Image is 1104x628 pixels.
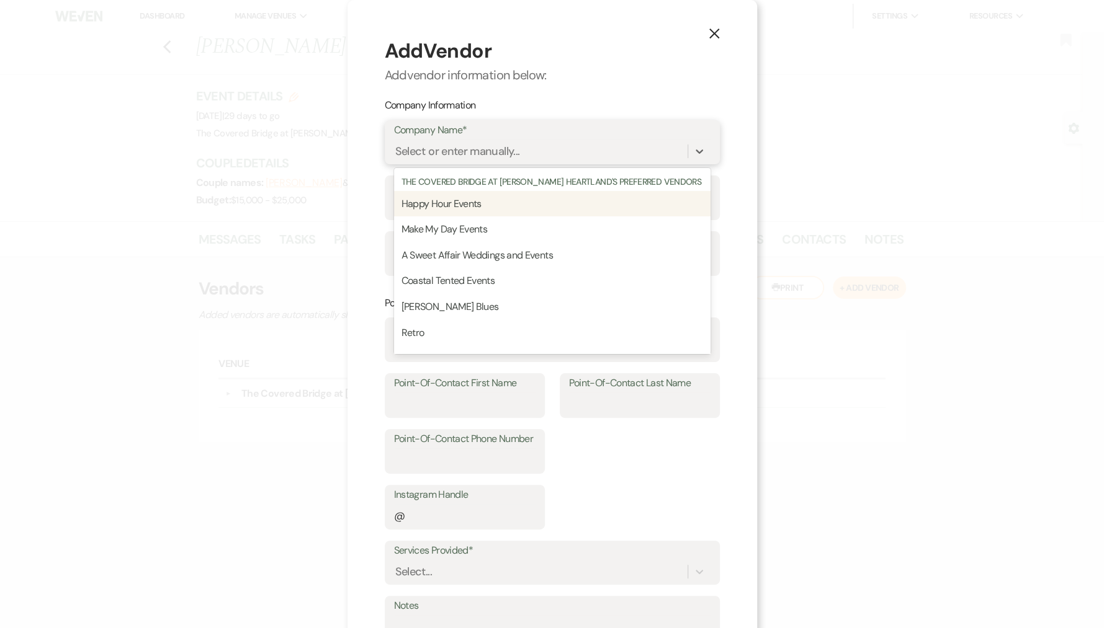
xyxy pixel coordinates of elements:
[402,274,495,287] span: Coastal Tented Events
[402,223,487,236] span: Make My Day Events
[395,143,520,160] div: Select or enter manually...
[385,296,720,310] h3: Point-of-Contact Information
[394,430,536,448] label: Point-Of-Contact Phone Number
[394,597,711,615] label: Notes
[394,486,536,504] label: Instagram Handle
[402,326,424,339] span: Retro
[395,563,432,580] div: Select...
[402,300,499,313] span: Bethany Blues
[394,175,711,188] div: The Covered Bridge at [PERSON_NAME] Heartland's Preferred Vendors
[402,197,482,210] span: Happy Hour Events
[394,122,711,139] label: Company Name*
[394,542,711,560] label: Services Provided*
[385,65,720,85] p: Add vendor information below:
[402,352,454,365] span: Mission BBQ
[394,374,536,392] label: Point-Of-Contact First Name
[385,37,720,65] h2: Add Vendor
[385,97,720,113] p: Company Information
[394,508,405,524] div: @
[402,249,553,262] span: A Sweet Affair Weddings and Events
[569,374,711,392] label: Point-Of-Contact Last Name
